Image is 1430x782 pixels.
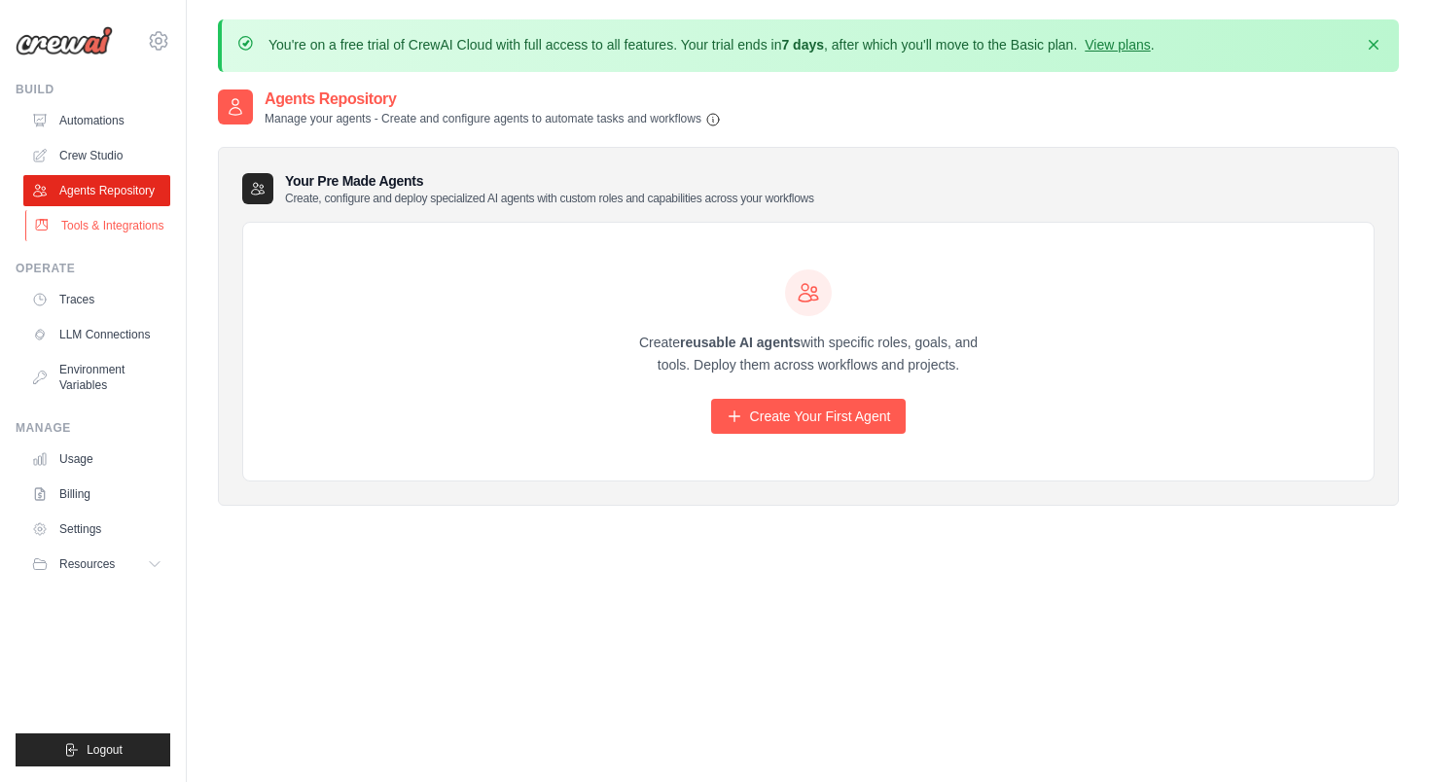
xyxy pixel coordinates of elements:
img: Logo [16,26,113,55]
button: Resources [23,549,170,580]
strong: 7 days [781,37,824,53]
a: Agents Repository [23,175,170,206]
a: Tools & Integrations [25,210,172,241]
p: You're on a free trial of CrewAI Cloud with full access to all features. Your trial ends in , aft... [268,35,1155,54]
p: Create, configure and deploy specialized AI agents with custom roles and capabilities across your... [285,191,814,206]
a: View plans [1085,37,1150,53]
span: Resources [59,556,115,572]
div: Operate [16,261,170,276]
p: Create with specific roles, goals, and tools. Deploy them across workflows and projects. [622,332,995,376]
p: Manage your agents - Create and configure agents to automate tasks and workflows [265,111,721,127]
a: Traces [23,284,170,315]
a: LLM Connections [23,319,170,350]
h3: Your Pre Made Agents [285,171,814,206]
a: Usage [23,444,170,475]
a: Automations [23,105,170,136]
button: Logout [16,733,170,766]
a: Billing [23,479,170,510]
a: Settings [23,514,170,545]
h2: Agents Repository [265,88,721,111]
a: Create Your First Agent [711,399,907,434]
a: Crew Studio [23,140,170,171]
span: Logout [87,742,123,758]
div: Build [16,82,170,97]
a: Environment Variables [23,354,170,401]
div: Manage [16,420,170,436]
strong: reusable AI agents [680,335,801,350]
